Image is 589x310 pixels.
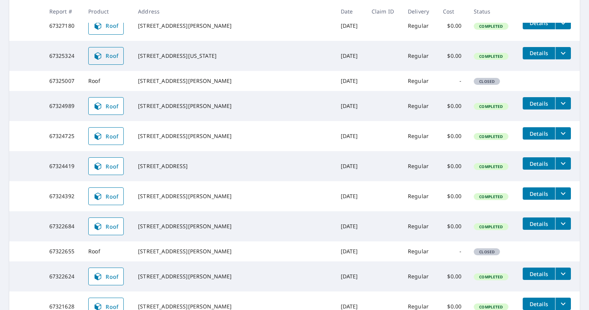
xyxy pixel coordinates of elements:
[475,134,507,139] span: Completed
[437,71,468,91] td: -
[402,241,437,261] td: Regular
[475,224,507,229] span: Completed
[555,298,571,310] button: filesDropdownBtn-67321628
[437,11,468,41] td: $0.00
[93,162,119,171] span: Roof
[523,268,555,280] button: detailsBtn-67322624
[402,91,437,121] td: Regular
[475,304,507,310] span: Completed
[93,192,119,201] span: Roof
[527,190,550,197] span: Details
[402,151,437,181] td: Regular
[523,298,555,310] button: detailsBtn-67321628
[475,164,507,169] span: Completed
[43,261,82,291] td: 67322624
[402,181,437,211] td: Regular
[82,71,132,91] td: Roof
[437,121,468,151] td: $0.00
[437,181,468,211] td: $0.00
[527,160,550,167] span: Details
[93,51,119,61] span: Roof
[138,52,328,60] div: [STREET_ADDRESS][US_STATE]
[43,91,82,121] td: 67324989
[527,130,550,137] span: Details
[43,71,82,91] td: 67325007
[402,261,437,291] td: Regular
[138,132,328,140] div: [STREET_ADDRESS][PERSON_NAME]
[523,157,555,170] button: detailsBtn-67324419
[93,131,119,141] span: Roof
[88,157,124,175] a: Roof
[43,151,82,181] td: 67324419
[402,211,437,241] td: Regular
[523,97,555,110] button: detailsBtn-67324989
[138,162,328,170] div: [STREET_ADDRESS]
[475,24,507,29] span: Completed
[527,300,550,308] span: Details
[138,222,328,230] div: [STREET_ADDRESS][PERSON_NAME]
[88,97,124,115] a: Roof
[555,127,571,140] button: filesDropdownBtn-67324725
[555,187,571,200] button: filesDropdownBtn-67324392
[437,211,468,241] td: $0.00
[527,270,550,278] span: Details
[555,17,571,29] button: filesDropdownBtn-67327180
[335,11,365,41] td: [DATE]
[555,157,571,170] button: filesDropdownBtn-67324419
[523,17,555,29] button: detailsBtn-67327180
[555,268,571,280] button: filesDropdownBtn-67322624
[138,192,328,200] div: [STREET_ADDRESS][PERSON_NAME]
[138,102,328,110] div: [STREET_ADDRESS][PERSON_NAME]
[88,127,124,145] a: Roof
[82,241,132,261] td: Roof
[88,187,124,205] a: Roof
[43,41,82,71] td: 67325324
[437,41,468,71] td: $0.00
[523,187,555,200] button: detailsBtn-67324392
[335,241,365,261] td: [DATE]
[402,41,437,71] td: Regular
[335,71,365,91] td: [DATE]
[335,121,365,151] td: [DATE]
[475,79,499,84] span: Closed
[555,97,571,110] button: filesDropdownBtn-67324989
[555,47,571,59] button: filesDropdownBtn-67325324
[138,273,328,280] div: [STREET_ADDRESS][PERSON_NAME]
[527,49,550,57] span: Details
[335,91,365,121] td: [DATE]
[475,194,507,199] span: Completed
[335,41,365,71] td: [DATE]
[88,47,124,65] a: Roof
[43,121,82,151] td: 67324725
[437,261,468,291] td: $0.00
[437,151,468,181] td: $0.00
[43,11,82,41] td: 67327180
[335,261,365,291] td: [DATE]
[527,19,550,27] span: Details
[138,22,328,30] div: [STREET_ADDRESS][PERSON_NAME]
[335,211,365,241] td: [DATE]
[88,217,124,235] a: Roof
[475,249,499,254] span: Closed
[437,91,468,121] td: $0.00
[523,217,555,230] button: detailsBtn-67322684
[475,274,507,280] span: Completed
[88,268,124,285] a: Roof
[475,54,507,59] span: Completed
[527,100,550,107] span: Details
[43,181,82,211] td: 67324392
[335,151,365,181] td: [DATE]
[527,220,550,227] span: Details
[88,17,124,35] a: Roof
[43,211,82,241] td: 67322684
[93,21,119,30] span: Roof
[402,71,437,91] td: Regular
[523,127,555,140] button: detailsBtn-67324725
[138,248,328,255] div: [STREET_ADDRESS][PERSON_NAME]
[93,272,119,281] span: Roof
[402,121,437,151] td: Regular
[43,241,82,261] td: 67322655
[138,77,328,85] div: [STREET_ADDRESS][PERSON_NAME]
[555,217,571,230] button: filesDropdownBtn-67322684
[402,11,437,41] td: Regular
